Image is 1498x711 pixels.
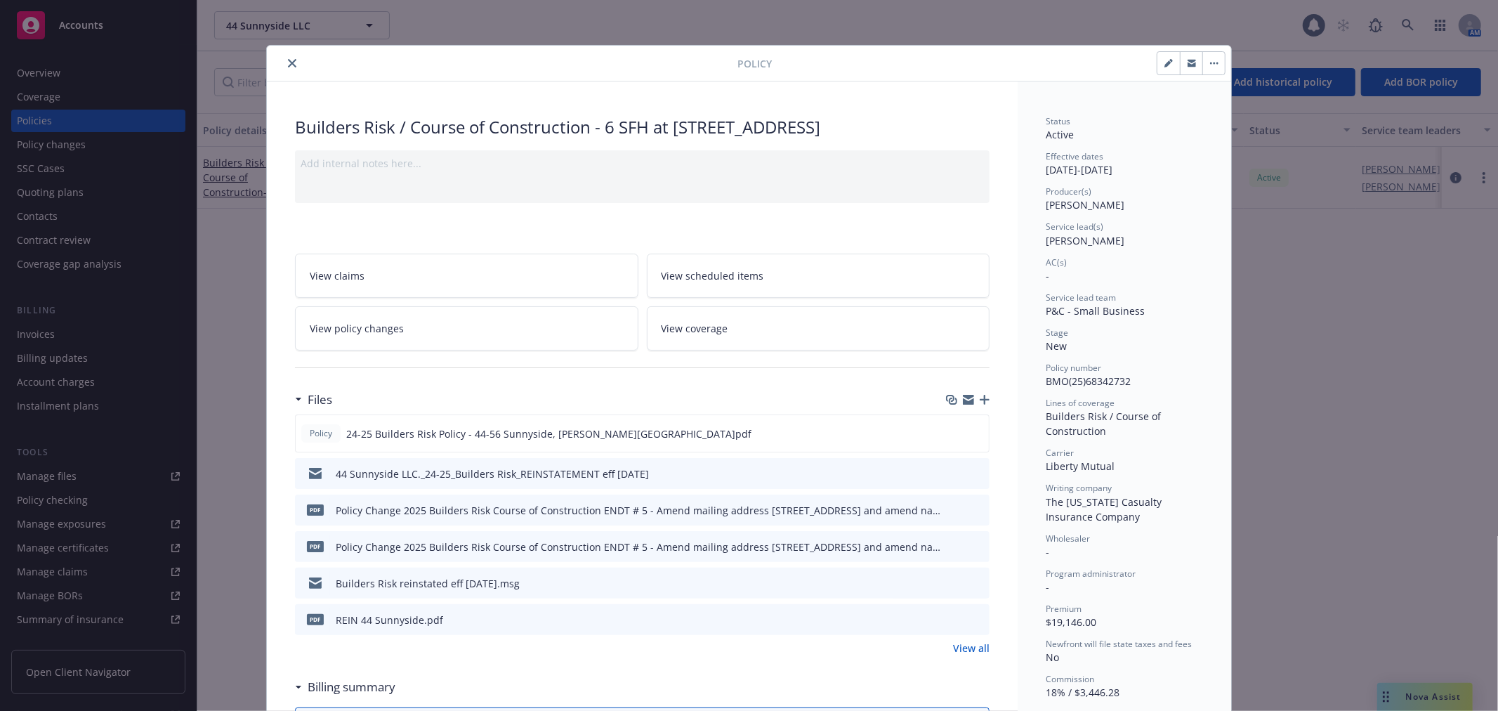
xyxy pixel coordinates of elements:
span: Service lead team [1046,292,1116,304]
span: Wholesaler [1046,533,1090,544]
div: Add internal notes here... [301,156,984,171]
button: download file [949,540,960,554]
span: View policy changes [310,321,404,336]
span: P&C - Small Business [1046,304,1145,318]
span: BMO(25)68342732 [1046,374,1131,388]
span: View coverage [662,321,728,336]
span: 24-25 Builders Risk Policy - 44-56 Sunnyside, [PERSON_NAME][GEOGRAPHIC_DATA]pdf [346,426,751,441]
span: The [US_STATE] Casualty Insurance Company [1046,495,1164,523]
button: preview file [971,576,984,591]
span: Lines of coverage [1046,397,1115,409]
button: preview file [971,613,984,627]
span: Policy number [1046,362,1101,374]
span: [PERSON_NAME] [1046,198,1124,211]
span: Producer(s) [1046,185,1091,197]
div: Builders Risk reinstated eff [DATE].msg [336,576,520,591]
span: pdf [307,614,324,625]
a: View all [953,641,990,655]
span: Premium [1046,603,1082,615]
span: AC(s) [1046,256,1067,268]
button: download file [949,467,960,481]
span: - [1046,545,1049,559]
button: download file [949,503,960,518]
span: New [1046,339,1067,353]
a: View policy changes [295,306,638,351]
a: View coverage [647,306,990,351]
button: preview file [971,540,984,554]
span: Carrier [1046,447,1074,459]
span: Service lead(s) [1046,221,1103,233]
h3: Files [308,391,332,409]
span: Liberty Mutual [1046,459,1115,473]
span: Writing company [1046,482,1112,494]
div: REIN 44 Sunnyside.pdf [336,613,443,627]
span: Program administrator [1046,568,1136,580]
span: No [1046,651,1059,664]
div: [DATE] - [DATE] [1046,150,1203,177]
span: pdf [307,541,324,552]
span: Active [1046,128,1074,141]
div: Builders Risk / Course of Construction - 6 SFH at [STREET_ADDRESS] [295,115,990,139]
div: Builders Risk / Course of Construction [1046,409,1203,438]
span: View claims [310,268,364,283]
span: Policy [737,56,772,71]
a: View claims [295,254,638,298]
button: preview file [971,426,983,441]
button: download file [949,576,960,591]
span: 18% / $3,446.28 [1046,686,1119,699]
div: Policy Change 2025 Builders Risk Course of Construction ENDT # 5 - Amend mailing address [STREET_... [336,503,943,518]
a: View scheduled items [647,254,990,298]
button: close [284,55,301,72]
span: Commission [1046,673,1094,685]
span: - [1046,269,1049,282]
button: preview file [971,467,984,481]
div: Billing summary [295,678,395,696]
span: [PERSON_NAME] [1046,234,1124,247]
span: pdf [307,504,324,515]
span: Policy [307,427,335,440]
button: download file [948,426,959,441]
div: Policy Change 2025 Builders Risk Course of Construction ENDT # 5 - Amend mailing address [STREET_... [336,540,943,554]
span: Newfront will file state taxes and fees [1046,638,1192,650]
span: $19,146.00 [1046,615,1096,629]
span: - [1046,580,1049,594]
h3: Billing summary [308,678,395,696]
div: 44 Sunnyside LLC._24-25_Builders Risk_REINSTATEMENT eff [DATE] [336,467,649,481]
div: Files [295,391,332,409]
span: Status [1046,115,1070,127]
span: View scheduled items [662,268,764,283]
button: download file [949,613,960,627]
button: preview file [971,503,984,518]
span: Stage [1046,327,1068,339]
span: Effective dates [1046,150,1103,162]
